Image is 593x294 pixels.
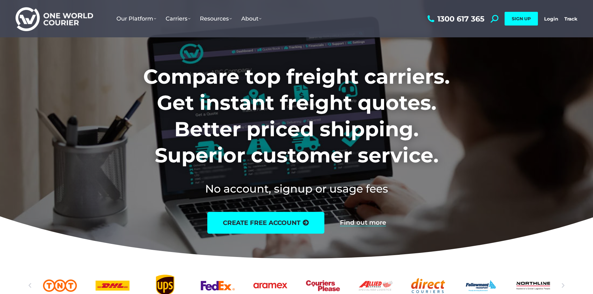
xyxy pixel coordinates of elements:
a: Login [544,16,558,22]
a: Carriers [161,9,195,28]
a: Resources [195,9,237,28]
span: Carriers [166,15,191,22]
a: Track [564,16,577,22]
h2: No account, signup or usage fees [102,181,491,196]
span: SIGN UP [512,16,531,21]
a: SIGN UP [505,12,538,26]
h1: Compare top freight carriers. Get instant freight quotes. Better priced shipping. Superior custom... [102,63,491,169]
span: Resources [200,15,232,22]
span: About [241,15,261,22]
a: create free account [207,212,324,234]
a: About [237,9,266,28]
a: Find out more [340,219,386,226]
a: 1300 617 365 [426,15,484,23]
img: One World Courier [16,6,93,31]
a: Our Platform [112,9,161,28]
span: Our Platform [116,15,156,22]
